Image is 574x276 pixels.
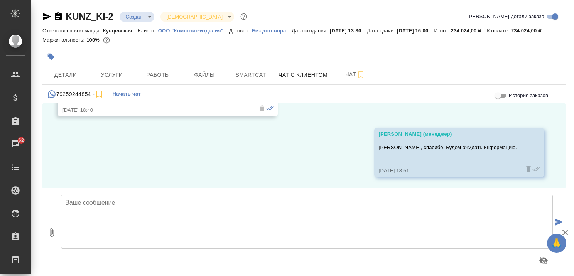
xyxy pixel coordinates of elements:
p: ООО "Композит-изделия" [158,28,229,34]
button: 0.00 RUB; [101,35,111,45]
p: Без договора [252,28,292,34]
button: Предпросмотр [534,251,553,270]
p: [DATE] 16:00 [397,28,434,34]
svg: Подписаться [356,70,365,79]
div: 79259244854 (Дарья) - (undefined) [47,89,104,99]
svg: Подписаться [95,89,104,99]
a: Без договора [252,27,292,34]
span: 62 [14,136,29,144]
a: ООО "Композит-изделия" [158,27,229,34]
button: Скопировать ссылку [54,12,63,21]
button: Добавить тэг [42,48,59,65]
div: Создан [120,12,154,22]
span: История заказов [509,92,548,99]
div: simple tabs example [42,85,566,103]
a: KUNZ_KI-2 [66,11,113,22]
span: Работы [140,70,177,80]
p: 234 024,00 ₽ [451,28,487,34]
p: Дата сдачи: [367,28,397,34]
button: Скопировать ссылку для ЯМессенджера [42,12,52,21]
span: Чат [337,70,374,79]
button: Создан [123,13,145,20]
p: Маржинальность: [42,37,86,43]
p: [PERSON_NAME], спасибо! Будем ожидать информацию. [379,144,517,151]
div: [PERSON_NAME] (менеджер) [379,130,517,138]
p: [DATE] 13:30 [330,28,367,34]
span: 🙏 [550,235,563,251]
button: [DEMOGRAPHIC_DATA] [164,13,225,20]
p: 234 024,00 ₽ [511,28,547,34]
button: Доп статусы указывают на важность/срочность заказа [239,12,249,22]
button: 🙏 [547,234,566,253]
p: Кунцевская [103,28,138,34]
span: Чат с клиентом [279,70,328,80]
a: 62 [2,135,29,154]
p: Договор: [229,28,252,34]
div: Создан [160,12,234,22]
span: [PERSON_NAME] детали заказа [468,13,544,20]
p: Клиент: [138,28,158,34]
span: Начать чат [112,90,141,99]
p: 100% [86,37,101,43]
button: Начать чат [108,85,145,103]
span: Файлы [186,70,223,80]
span: Smartcat [232,70,269,80]
span: Услуги [93,70,130,80]
span: Детали [47,70,84,80]
p: К оплате: [487,28,511,34]
div: [DATE] 18:51 [379,167,517,175]
div: [DATE] 18:40 [62,106,251,114]
p: Дата создания: [292,28,329,34]
p: Итого: [434,28,451,34]
p: Ответственная команда: [42,28,103,34]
